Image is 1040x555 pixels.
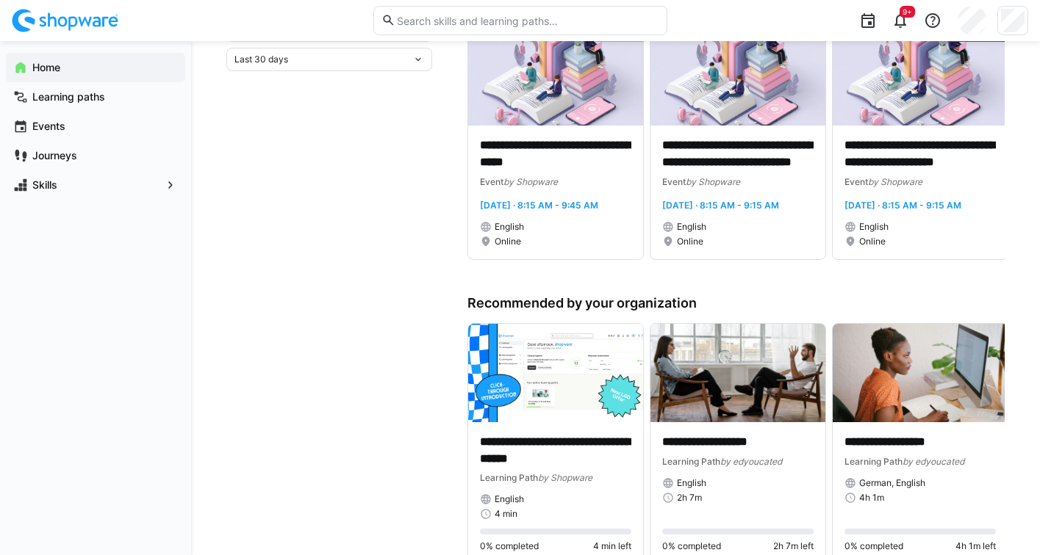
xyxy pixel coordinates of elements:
[903,456,964,467] span: by edyoucated
[480,176,503,187] span: Event
[495,236,521,247] span: Online
[467,295,1005,311] h3: Recommended by your organization
[844,456,903,467] span: Learning Path
[686,176,740,187] span: by Shopware
[650,324,825,422] img: image
[677,492,702,504] span: 2h 7m
[662,540,721,552] span: 0% completed
[468,27,643,126] img: image
[903,7,912,16] span: 9+
[859,492,884,504] span: 4h 1m
[480,540,539,552] span: 0% completed
[480,472,538,483] span: Learning Path
[234,54,288,65] span: Last 30 days
[650,27,825,126] img: image
[720,456,782,467] span: by edyoucated
[662,176,686,187] span: Event
[773,540,814,552] span: 2h 7m left
[662,200,779,211] span: [DATE] · 8:15 AM - 9:15 AM
[593,540,631,552] span: 4 min left
[495,493,524,505] span: English
[395,14,659,27] input: Search skills and learning paths…
[859,236,886,247] span: Online
[833,324,1008,422] img: image
[859,221,889,233] span: English
[833,27,1008,126] img: image
[844,540,903,552] span: 0% completed
[495,508,517,520] span: 4 min
[503,176,558,187] span: by Shopware
[868,176,922,187] span: by Shopware
[677,221,706,233] span: English
[677,236,703,247] span: Online
[662,456,720,467] span: Learning Path
[495,221,524,233] span: English
[468,324,643,422] img: image
[538,472,592,483] span: by Shopware
[859,477,925,489] span: German, English
[677,477,706,489] span: English
[480,200,598,211] span: [DATE] · 8:15 AM - 9:45 AM
[844,176,868,187] span: Event
[844,200,961,211] span: [DATE] · 8:15 AM - 9:15 AM
[955,540,996,552] span: 4h 1m left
